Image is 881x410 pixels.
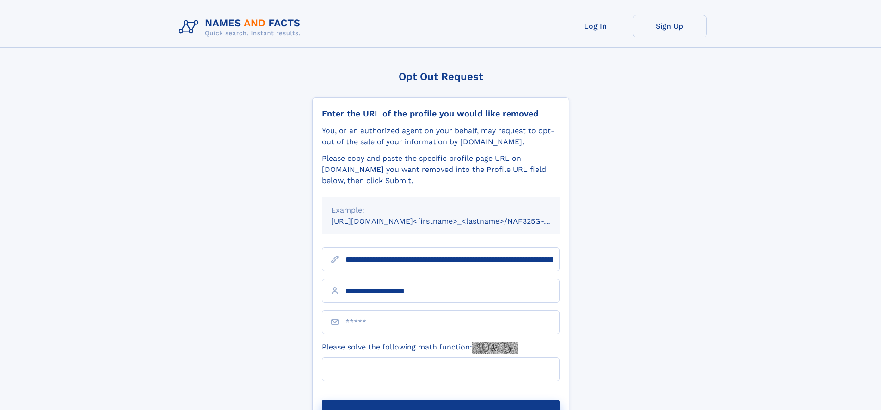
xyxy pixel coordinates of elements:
[175,15,308,40] img: Logo Names and Facts
[322,153,560,186] div: Please copy and paste the specific profile page URL on [DOMAIN_NAME] you want removed into the Pr...
[322,109,560,119] div: Enter the URL of the profile you would like removed
[559,15,633,37] a: Log In
[331,217,577,226] small: [URL][DOMAIN_NAME]<firstname>_<lastname>/NAF325G-xxxxxxxx
[312,71,569,82] div: Opt Out Request
[633,15,707,37] a: Sign Up
[322,342,518,354] label: Please solve the following math function:
[322,125,560,147] div: You, or an authorized agent on your behalf, may request to opt-out of the sale of your informatio...
[331,205,550,216] div: Example:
